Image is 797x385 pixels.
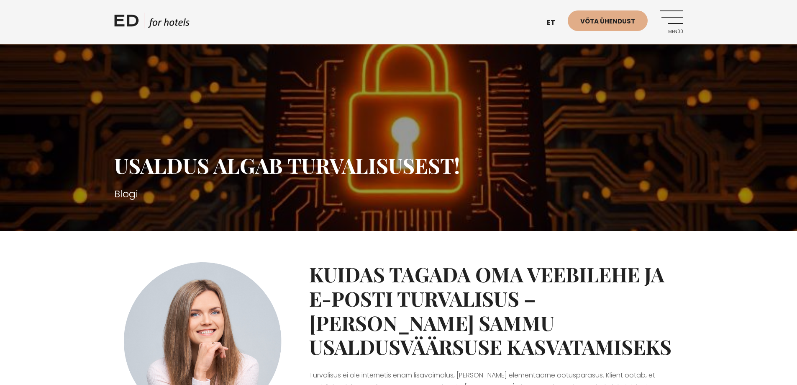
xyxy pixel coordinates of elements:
h3: Blogi [114,186,683,202]
span: Menüü [660,29,683,34]
a: ED HOTELS [114,13,190,34]
a: Võta ühendust [568,10,648,31]
h2: Kuidas tagada oma veebilehe ja e-posti turvalisus – [PERSON_NAME] sammu usaldusväärsuse kasvatami... [309,262,683,359]
a: et [543,13,568,33]
h1: Usaldus algab turvalisusest! [114,153,683,178]
a: Menüü [660,10,683,34]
